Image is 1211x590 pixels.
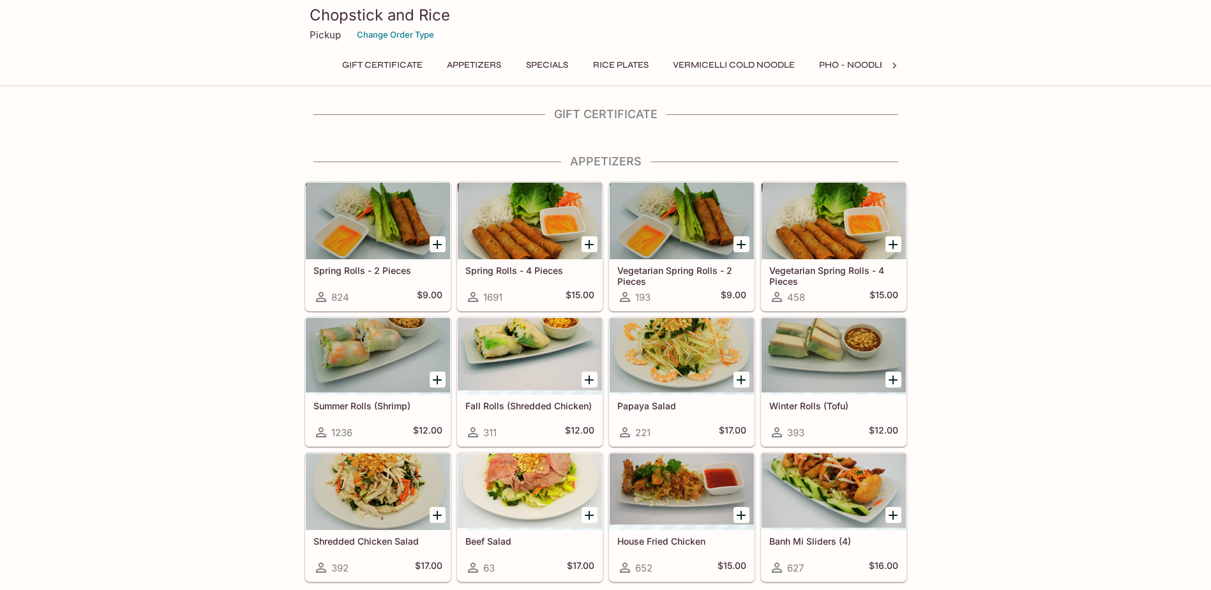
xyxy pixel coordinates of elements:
div: Spring Rolls - 2 Pieces [306,183,450,259]
h5: Vegetarian Spring Rolls - 2 Pieces [617,265,746,286]
button: Vermicelli Cold Noodle [666,56,802,74]
span: 1691 [483,291,502,303]
a: Spring Rolls - 2 Pieces824$9.00 [305,182,451,311]
button: Add Vegetarian Spring Rolls - 2 Pieces [733,236,749,252]
h5: $15.00 [566,289,594,305]
button: Add Spring Rolls - 4 Pieces [582,236,598,252]
h5: Banh Mi Sliders (4) [769,536,898,547]
h5: $17.00 [415,560,442,575]
a: Summer Rolls (Shrimp)1236$12.00 [305,317,451,446]
a: Shredded Chicken Salad392$17.00 [305,453,451,582]
span: 458 [787,291,805,303]
div: Fall Rolls (Shredded Chicken) [458,318,602,395]
div: Banh Mi Sliders (4) [762,453,906,530]
a: Vegetarian Spring Rolls - 4 Pieces458$15.00 [761,182,906,311]
h5: Fall Rolls (Shredded Chicken) [465,400,594,411]
span: 824 [331,291,349,303]
span: 1236 [331,427,352,439]
button: Rice Plates [586,56,656,74]
button: Appetizers [440,56,508,74]
button: Add Vegetarian Spring Rolls - 4 Pieces [885,236,901,252]
h5: Papaya Salad [617,400,746,411]
div: Vegetarian Spring Rolls - 4 Pieces [762,183,906,259]
h5: $16.00 [869,560,898,575]
span: 652 [635,562,652,574]
h5: House Fried Chicken [617,536,746,547]
h5: Summer Rolls (Shrimp) [313,400,442,411]
a: Banh Mi Sliders (4)627$16.00 [761,453,906,582]
div: Vegetarian Spring Rolls - 2 Pieces [610,183,754,259]
div: Summer Rolls (Shrimp) [306,318,450,395]
h4: Appetizers [305,155,907,169]
h5: $12.00 [565,425,594,440]
span: 193 [635,291,651,303]
a: Spring Rolls - 4 Pieces1691$15.00 [457,182,603,311]
h5: Shredded Chicken Salad [313,536,442,547]
h5: $9.00 [417,289,442,305]
h5: $9.00 [721,289,746,305]
h5: Spring Rolls - 2 Pieces [313,265,442,276]
div: Beef Salad [458,453,602,530]
span: 627 [787,562,804,574]
div: Shredded Chicken Salad [306,453,450,530]
a: Fall Rolls (Shredded Chicken)311$12.00 [457,317,603,446]
div: Spring Rolls - 4 Pieces [458,183,602,259]
h5: $12.00 [413,425,442,440]
h5: Beef Salad [465,536,594,547]
h3: Chopstick and Rice [310,5,902,25]
button: Change Order Type [351,25,440,45]
h5: $12.00 [869,425,898,440]
button: Pho - Noodle Soup [812,56,919,74]
a: Winter Rolls (Tofu)393$12.00 [761,317,906,446]
span: 221 [635,427,651,439]
h4: Gift Certificate [305,107,907,121]
h5: $17.00 [567,560,594,575]
div: House Fried Chicken [610,453,754,530]
button: Specials [518,56,576,74]
button: Add Beef Salad [582,507,598,523]
p: Pickup [310,29,341,41]
a: Vegetarian Spring Rolls - 2 Pieces193$9.00 [609,182,755,311]
button: Add Banh Mi Sliders (4) [885,507,901,523]
button: Add Shredded Chicken Salad [430,507,446,523]
button: Add Fall Rolls (Shredded Chicken) [582,372,598,388]
div: Winter Rolls (Tofu) [762,318,906,395]
button: Add Papaya Salad [733,372,749,388]
h5: $15.00 [718,560,746,575]
h5: Winter Rolls (Tofu) [769,400,898,411]
h5: Vegetarian Spring Rolls - 4 Pieces [769,265,898,286]
span: 63 [483,562,495,574]
button: Gift Certificate [335,56,430,74]
a: House Fried Chicken652$15.00 [609,453,755,582]
h5: Spring Rolls - 4 Pieces [465,265,594,276]
button: Add Spring Rolls - 2 Pieces [430,236,446,252]
button: Add House Fried Chicken [733,507,749,523]
span: 393 [787,427,804,439]
h5: $17.00 [719,425,746,440]
span: 392 [331,562,349,574]
button: Add Winter Rolls (Tofu) [885,372,901,388]
a: Beef Salad63$17.00 [457,453,603,582]
a: Papaya Salad221$17.00 [609,317,755,446]
div: Papaya Salad [610,318,754,395]
span: 311 [483,427,497,439]
h5: $15.00 [869,289,898,305]
button: Add Summer Rolls (Shrimp) [430,372,446,388]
